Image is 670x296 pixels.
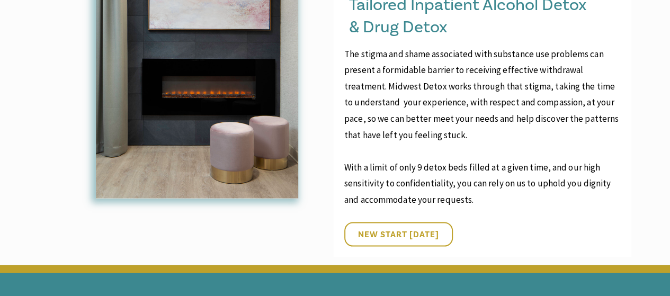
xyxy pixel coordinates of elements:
[344,159,621,208] p: With a limit of only 9 detox beds filled at a given time, and our high sensitivity to confidentia...
[358,229,439,239] span: New Start [DATE]
[344,222,453,246] a: New Start [DATE]
[344,46,621,143] p: The stigma and shame associated with substance use problems can present a formidable barrier to r...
